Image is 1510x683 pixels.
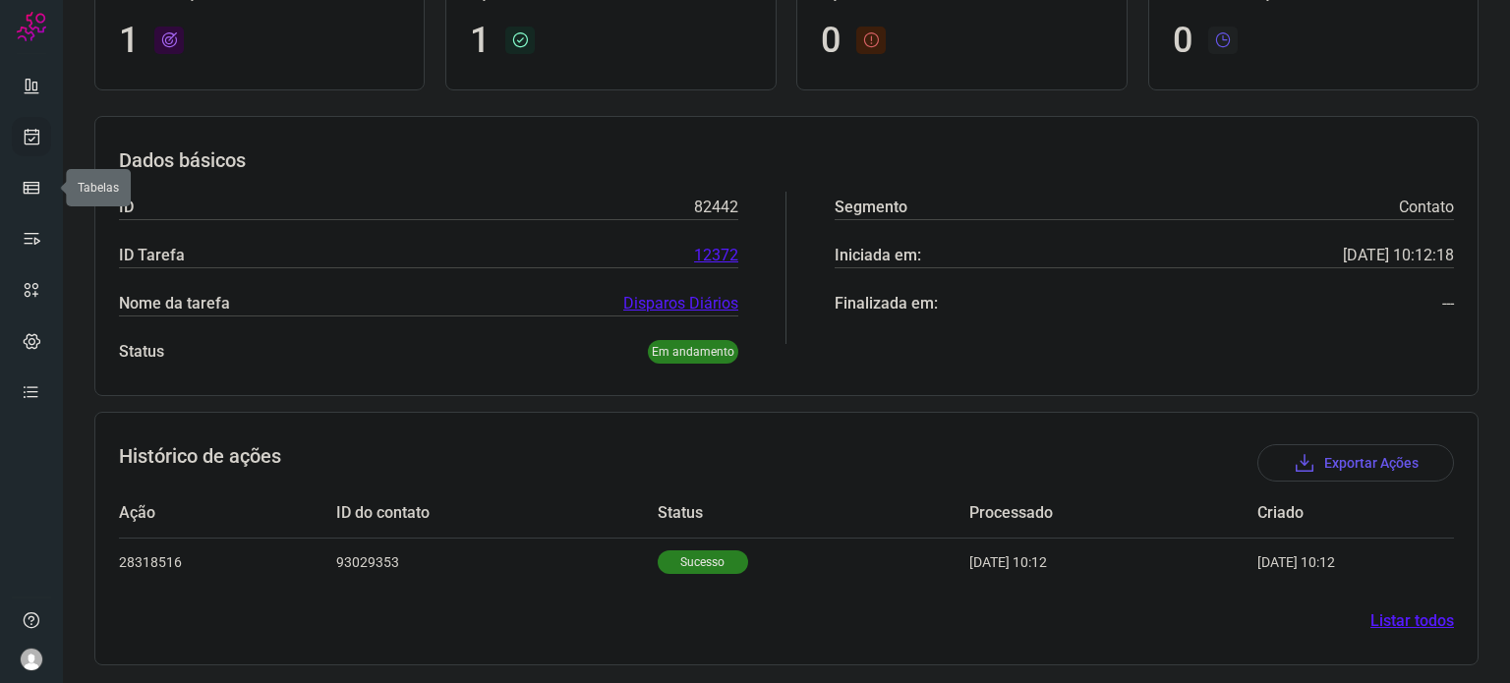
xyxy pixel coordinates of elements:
p: ID [119,196,134,219]
td: ID do contato [336,489,658,538]
td: 28318516 [119,538,336,586]
img: Logo [17,12,46,41]
a: 12372 [694,244,738,267]
h3: Histórico de ações [119,444,281,482]
td: 93029353 [336,538,658,586]
p: 82442 [694,196,738,219]
p: Sucesso [658,550,748,574]
p: Status [119,340,164,364]
img: avatar-user-boy.jpg [20,648,43,671]
p: Iniciada em: [835,244,921,267]
p: Finalizada em: [835,292,938,315]
p: Nome da tarefa [119,292,230,315]
p: Contato [1399,196,1454,219]
span: Tabelas [78,181,119,195]
a: Disparos Diários [623,292,738,315]
p: [DATE] 10:12:18 [1343,244,1454,267]
td: Processado [969,489,1257,538]
h1: 1 [119,20,139,62]
p: Em andamento [648,340,738,364]
button: Exportar Ações [1257,444,1454,482]
a: Listar todos [1370,609,1454,633]
h1: 0 [821,20,841,62]
td: Ação [119,489,336,538]
td: [DATE] 10:12 [969,538,1257,586]
p: Segmento [835,196,907,219]
p: ID Tarefa [119,244,185,267]
td: Criado [1257,489,1395,538]
h1: 1 [470,20,490,62]
p: --- [1442,292,1454,315]
td: Status [658,489,969,538]
h3: Dados básicos [119,148,1454,172]
h1: 0 [1173,20,1192,62]
td: [DATE] 10:12 [1257,538,1395,586]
